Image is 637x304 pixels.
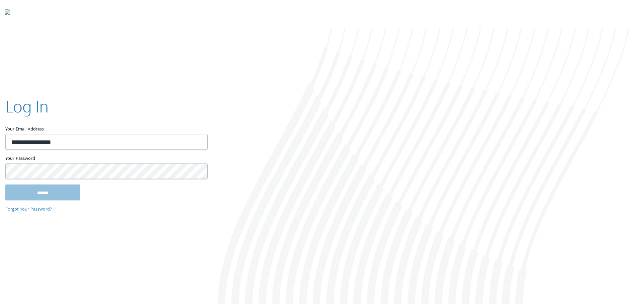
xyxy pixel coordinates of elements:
keeper-lock: Open Keeper Popup [194,167,202,175]
label: Your Password [5,155,207,163]
keeper-lock: Open Keeper Popup [194,138,202,146]
h2: Log In [5,95,48,117]
img: todyl-logo-dark.svg [5,7,10,20]
a: Forgot Your Password? [5,206,52,213]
